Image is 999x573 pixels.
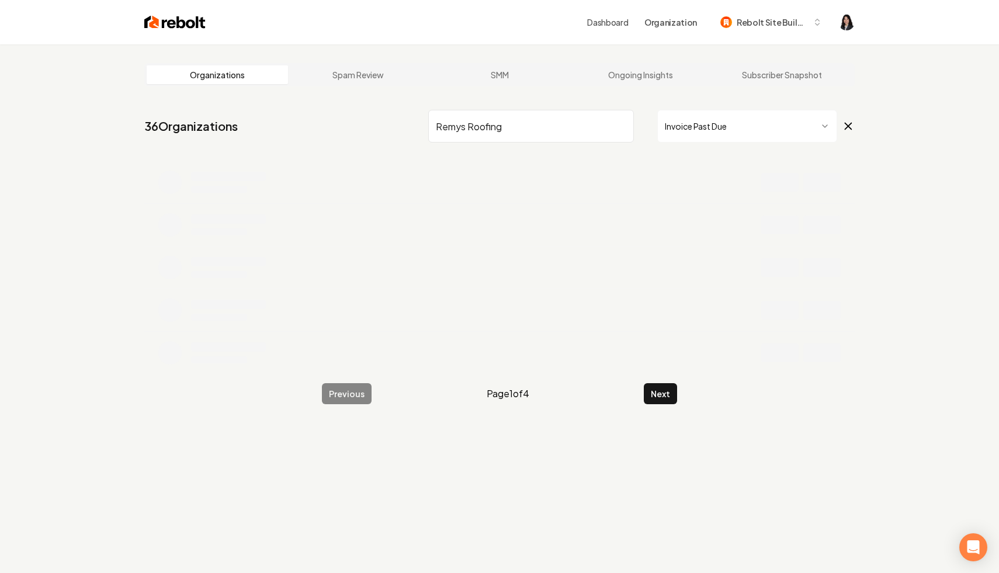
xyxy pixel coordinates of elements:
[144,14,206,30] img: Rebolt Logo
[720,16,732,28] img: Rebolt Site Builder
[737,16,808,29] span: Rebolt Site Builder
[637,12,704,33] button: Organization
[487,387,529,401] span: Page 1 of 4
[838,14,855,30] img: Haley Paramoure
[570,65,712,84] a: Ongoing Insights
[587,16,628,28] a: Dashboard
[144,118,238,134] a: 36Organizations
[147,65,288,84] a: Organizations
[711,65,852,84] a: Subscriber Snapshot
[959,533,987,561] div: Open Intercom Messenger
[288,65,429,84] a: Spam Review
[838,14,855,30] button: Open user button
[644,383,677,404] button: Next
[429,65,570,84] a: SMM
[428,110,634,143] input: Search by name or ID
